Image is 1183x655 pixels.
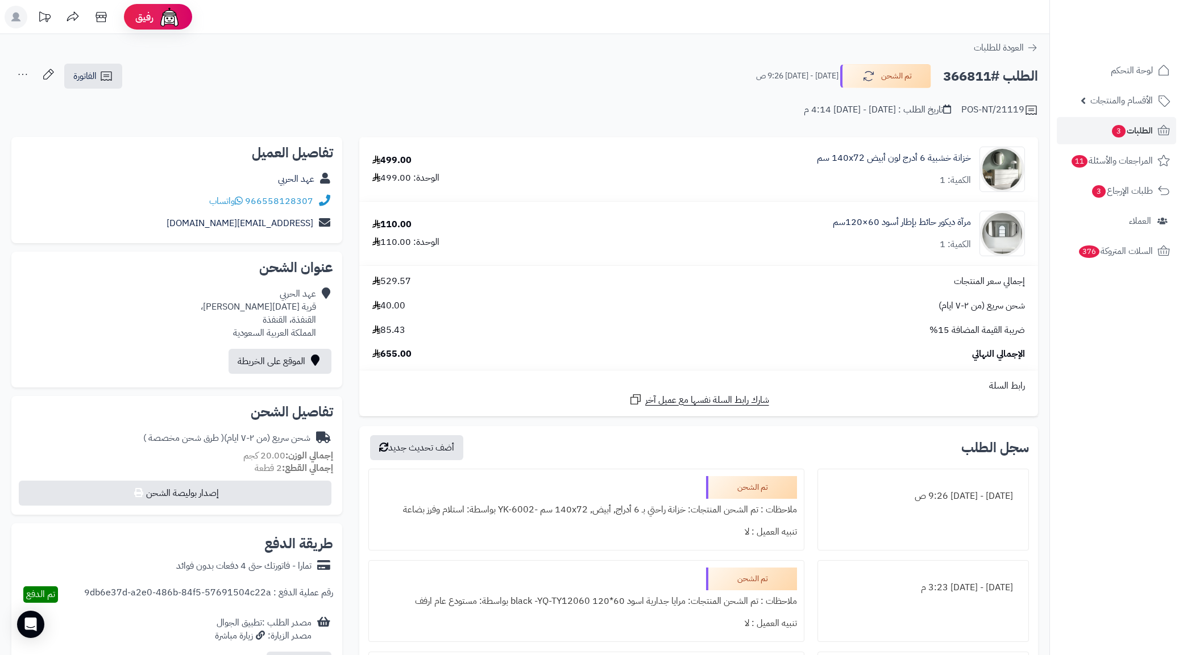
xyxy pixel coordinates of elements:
[282,461,333,475] strong: إجمالي القطع:
[372,154,412,167] div: 499.00
[1091,185,1106,198] span: 3
[645,394,769,407] span: شارك رابط السلة نفسها مع عميل آخر
[817,152,971,165] a: خزانة خشبية 6 أدرج لون أبيض 140x72 سم
[376,521,797,543] div: تنبيه العميل : لا
[833,216,971,229] a: مرآة ديكور حائط بإطار أسود 60×120سم
[804,103,951,116] div: تاريخ الطلب : [DATE] - [DATE] 4:14 م
[143,432,310,445] div: شحن سريع (من ٢-٧ ايام)
[1057,147,1176,174] a: المراجعات والأسئلة11
[954,275,1025,288] span: إجمالي سعر المنتجات
[143,431,224,445] span: ( طرق شحن مخصصة )
[825,577,1022,599] div: [DATE] - [DATE] 3:23 م
[376,590,797,612] div: ملاحظات : تم الشحن المنتجات: مرايا جدارية اسود 60*120 black -YQ-TY12060 بواسطة: مستودع عام ارفف
[1071,155,1087,168] span: 11
[20,405,333,419] h2: تفاصيل الشحن
[229,349,331,374] a: الموقع على الخريطة
[376,612,797,635] div: تنبيه العميل : لا
[825,485,1022,507] div: [DATE] - [DATE] 9:26 ص
[372,299,405,312] span: 40.00
[20,146,333,160] h2: تفاصيل العميل
[980,211,1024,256] img: 1753183340-1-90x90.jpg
[1111,124,1126,137] span: 3
[1078,245,1100,258] span: 376
[756,70,839,82] small: [DATE] - [DATE] 9:26 ص
[1057,117,1176,144] a: الطلبات3
[20,261,333,274] h2: عنوان الشحن
[961,103,1038,117] div: POS-NT/21119
[278,172,314,186] a: عهد الحربي
[972,348,1025,361] span: الإجمالي النهائي
[1111,123,1153,139] span: الطلبات
[1057,237,1176,265] a: السلات المتروكة376
[372,218,412,231] div: 110.00
[372,172,439,185] div: الوحدة: 499.00
[929,324,1025,337] span: ضريبة القيمة المضافة 15%
[372,348,412,361] span: 655.00
[706,476,797,499] div: تم الشحن
[1106,22,1172,46] img: logo-2.png
[940,238,971,251] div: الكمية: 1
[26,587,55,601] span: تم الدفع
[629,393,769,407] a: شارك رابط السلة نفسها مع عميل آخر
[30,6,59,31] a: تحديثات المنصة
[939,299,1025,312] span: شحن سريع (من ٢-٧ ايام)
[167,216,313,230] a: [EMAIL_ADDRESS][DOMAIN_NAME]
[209,194,243,208] a: واتساب
[215,616,312,643] div: مصدر الطلب :تطبيق الجوال
[376,499,797,521] div: ملاحظات : تم الشحن المنتجات: خزانة راحتي بـ 6 أدراج, أبيض, ‎140x72 سم‏ -YK-6002 بواسطة: استلام وف...
[940,174,971,187] div: الكمية: 1
[1057,207,1176,235] a: العملاء
[974,41,1024,55] span: العودة للطلبات
[135,10,153,24] span: رفيق
[264,537,333,550] h2: طريقة الدفع
[73,69,97,83] span: الفاتورة
[1057,177,1176,205] a: طلبات الإرجاع3
[255,461,333,475] small: 2 قطعة
[1091,183,1153,199] span: طلبات الإرجاع
[84,586,333,603] div: رقم عملية الدفع : 9db6e37d-a2e0-486b-84f5-57691504c22a
[706,568,797,590] div: تم الشحن
[285,449,333,462] strong: إجمالي الوزن:
[19,481,331,506] button: إصدار بوليصة الشحن
[64,64,122,89] a: الفاتورة
[372,236,439,249] div: الوحدة: 110.00
[372,275,411,288] span: 529.57
[980,147,1024,192] img: 1746709299-1702541934053-68567865785768-1000x1000-90x90.jpg
[1057,57,1176,84] a: لوحة التحكم
[243,449,333,462] small: 20.00 كجم
[943,65,1038,88] h2: الطلب #366811
[215,629,312,643] div: مصدر الزيارة: زيارة مباشرة
[961,441,1029,454] h3: سجل الطلب
[364,379,1033,393] div: رابط السلة
[974,41,1038,55] a: العودة للطلبات
[372,324,405,337] span: 85.43
[1090,93,1153,109] span: الأقسام والمنتجات
[1111,62,1153,78] span: لوحة التحكم
[158,6,181,28] img: ai-face.png
[245,194,313,208] a: 966558128307
[1078,243,1153,259] span: السلات المتروكة
[840,64,931,88] button: تم الشحن
[1070,153,1153,169] span: المراجعات والأسئلة
[370,435,463,460] button: أضف تحديث جديد
[176,560,312,573] div: تمارا - فاتورتك حتى 4 دفعات بدون فوائد
[17,611,44,638] div: Open Intercom Messenger
[201,287,316,339] div: عهد الحربي قرية [DATE][PERSON_NAME]، القنفذة، القنفذة المملكة العربية السعودية
[1129,213,1151,229] span: العملاء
